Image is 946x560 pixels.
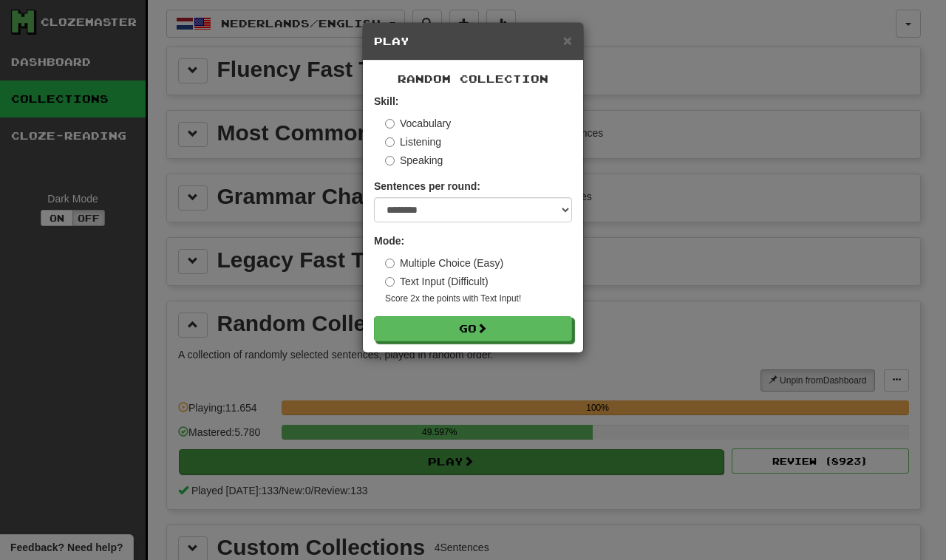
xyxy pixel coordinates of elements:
input: Text Input (Difficult) [385,277,395,287]
input: Listening [385,137,395,147]
small: Score 2x the points with Text Input ! [385,293,572,305]
span: Random Collection [398,72,548,85]
input: Vocabulary [385,119,395,129]
button: Go [374,316,572,341]
label: Speaking [385,153,443,168]
span: × [563,32,572,49]
label: Listening [385,134,441,149]
label: Text Input (Difficult) [385,274,489,289]
button: Close [563,33,572,48]
h5: Play [374,34,572,49]
input: Multiple Choice (Easy) [385,259,395,268]
input: Speaking [385,156,395,165]
label: Vocabulary [385,116,451,131]
strong: Mode: [374,235,404,247]
strong: Skill: [374,95,398,107]
label: Multiple Choice (Easy) [385,256,503,270]
label: Sentences per round: [374,179,480,194]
